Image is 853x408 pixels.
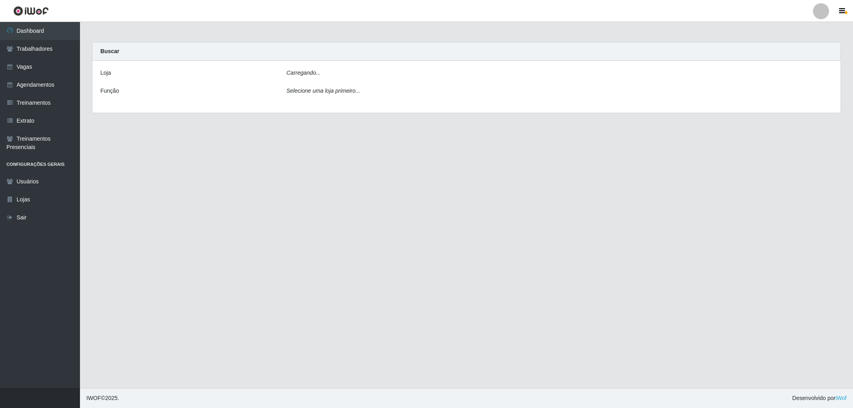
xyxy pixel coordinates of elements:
span: Desenvolvido por [792,394,847,402]
strong: Buscar [100,48,119,54]
span: IWOF [86,395,101,401]
i: Carregando... [286,70,321,76]
span: © 2025 . [86,394,119,402]
i: Selecione uma loja primeiro... [286,88,360,94]
label: Função [100,87,119,95]
a: iWof [835,395,847,401]
img: CoreUI Logo [13,6,49,16]
label: Loja [100,69,111,77]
